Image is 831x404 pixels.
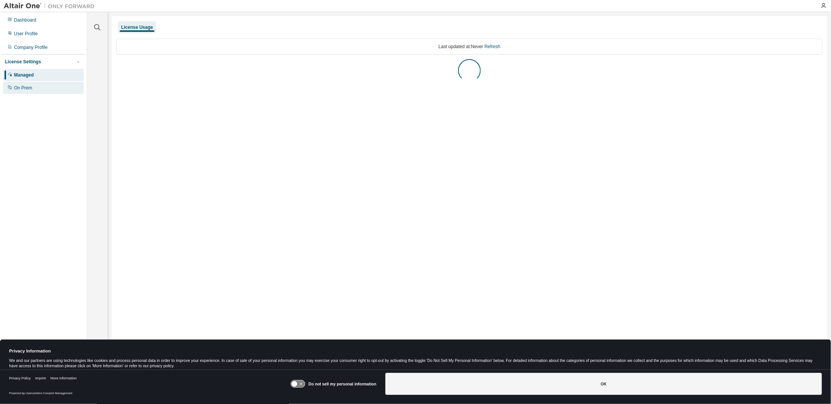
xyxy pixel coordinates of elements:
[14,72,34,78] div: Managed
[485,44,500,49] a: Refresh
[5,59,41,65] div: License Settings
[4,2,98,10] img: Altair One
[121,24,153,30] div: License Usage
[14,44,48,50] div: Company Profile
[116,39,823,55] div: Last updated at: Never
[14,85,32,91] div: On Prem
[14,17,36,23] div: Dashboard
[14,31,38,37] div: User Profile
